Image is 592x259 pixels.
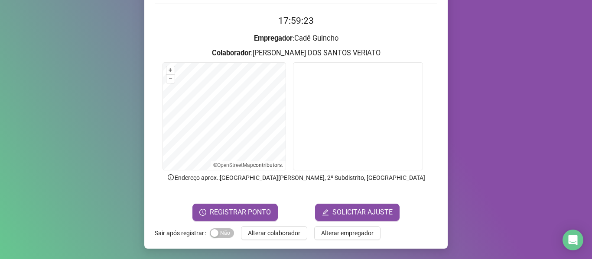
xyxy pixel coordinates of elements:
[321,228,374,238] span: Alterar empregador
[315,204,400,221] button: editSOLICITAR AJUSTE
[322,209,329,216] span: edit
[167,173,175,181] span: info-circle
[166,75,175,83] button: –
[155,226,210,240] label: Sair após registrar
[254,34,293,42] strong: Empregador
[212,49,251,57] strong: Colaborador
[155,48,437,59] h3: : [PERSON_NAME] DOS SANTOS VERIATO
[278,16,314,26] time: 17:59:23
[192,204,278,221] button: REGISTRAR PONTO
[213,162,283,168] li: © contributors.
[210,207,271,217] span: REGISTRAR PONTO
[155,173,437,182] p: Endereço aprox. : [GEOGRAPHIC_DATA][PERSON_NAME], 2º Subdistrito, [GEOGRAPHIC_DATA]
[314,226,381,240] button: Alterar empregador
[241,226,307,240] button: Alterar colaborador
[155,33,437,44] h3: : Cadê Guincho
[166,66,175,74] button: +
[217,162,253,168] a: OpenStreetMap
[248,228,300,238] span: Alterar colaborador
[563,230,583,250] div: Open Intercom Messenger
[332,207,393,217] span: SOLICITAR AJUSTE
[199,209,206,216] span: clock-circle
